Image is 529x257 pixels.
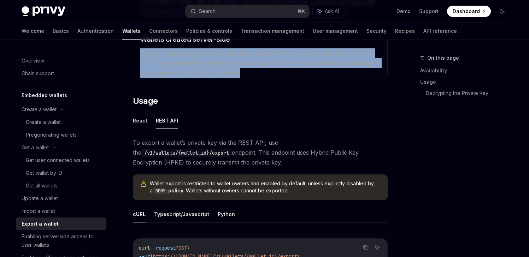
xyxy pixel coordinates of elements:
button: Typescript/Javascript [154,206,209,222]
div: Update a wallet [22,194,58,203]
span: Ask AI [325,8,339,15]
span: ⌘ K [298,8,305,14]
a: Pregenerating wallets [16,128,106,141]
a: Get user connected wallets [16,154,106,167]
a: Dashboard [447,6,491,17]
div: Get user connected wallets [26,156,90,165]
div: Pregenerating wallets [26,131,77,139]
a: Update a wallet [16,192,106,205]
span: POST [176,245,187,251]
a: Get all wallets [16,179,106,192]
span: On this page [427,54,459,62]
a: Availability [420,65,513,76]
a: DENYpolicy [153,187,183,193]
button: Python [218,206,235,222]
a: Enabling server-side access to user wallets [16,230,106,251]
span: Wallet export is restricted to wallet owners and enabled by default, unless explicitly disabled b... [150,180,381,195]
div: Create a wallet [22,105,57,114]
a: Welcome [22,23,44,40]
div: Import a wallet [22,207,55,215]
button: cURL [133,206,146,222]
h5: Embedded wallets [22,91,67,100]
button: Search...⌘K [186,5,309,18]
a: Import a wallet [16,205,106,217]
a: User management [313,23,358,40]
button: Ask AI [313,5,344,18]
span: Usage [133,95,158,107]
code: DENY [153,187,168,195]
span: To export a wallet’s private key via the REST API, use the endpoint. This endpoint uses Hybrid Pu... [133,138,388,167]
button: Ask AI [372,243,382,252]
a: Connectors [149,23,178,40]
div: Overview [22,56,44,65]
a: Recipes [395,23,415,40]
div: Export a wallet [22,220,59,228]
span: Wallets created server-side can only be exported via Privy’s server-side SDKs or REST API. This e... [140,50,380,77]
a: Transaction management [241,23,304,40]
a: Overview [16,54,106,67]
a: Demo [396,8,411,15]
button: REST API [156,112,178,129]
a: Authentication [77,23,114,40]
a: Usage [420,76,513,88]
a: Decrypting the Private Key [426,88,513,99]
a: Basics [53,23,69,40]
a: Create a wallet [16,116,106,128]
span: curl [139,245,150,251]
a: Security [366,23,387,40]
button: React [133,112,147,129]
button: Copy the contents from the code block [361,243,370,252]
code: /v1/wallets/{wallet_id}/export [141,149,232,157]
a: API reference [423,23,457,40]
svg: Warning [140,181,147,188]
a: Chain support [16,67,106,80]
div: Get wallet by ID [26,169,62,177]
span: Dashboard [453,8,480,15]
div: Enabling server-side access to user wallets [22,232,102,249]
a: Get wallet by ID [16,167,106,179]
div: Get all wallets [26,181,58,190]
span: \ [187,245,190,251]
div: Search... [199,7,219,16]
a: Export a wallet [16,217,106,230]
div: Get a wallet [22,143,49,152]
span: --request [150,245,176,251]
a: Wallets [122,23,141,40]
a: Policies & controls [186,23,232,40]
button: Toggle dark mode [496,6,508,17]
a: Support [419,8,439,15]
img: dark logo [22,6,65,16]
div: Create a wallet [26,118,61,126]
div: Chain support [22,69,54,78]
